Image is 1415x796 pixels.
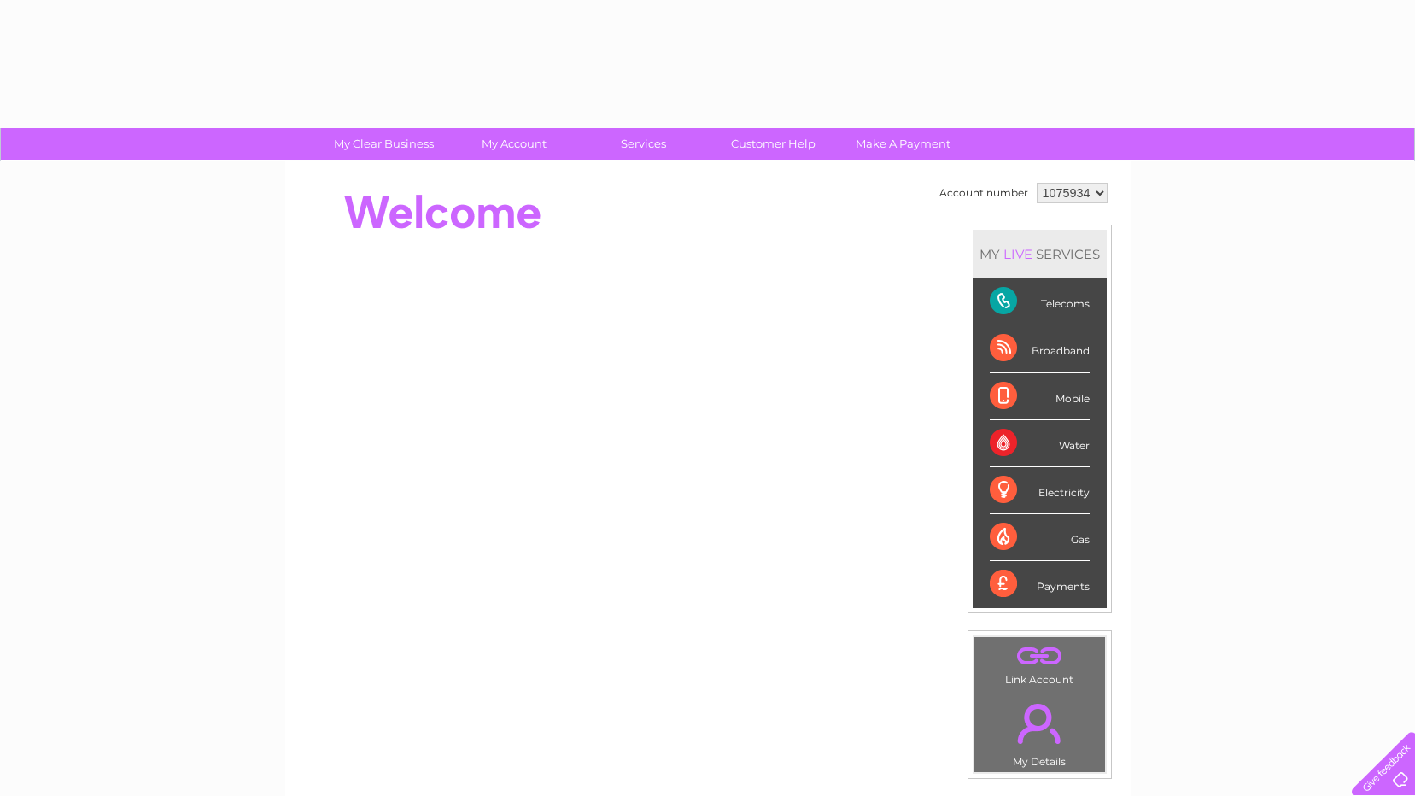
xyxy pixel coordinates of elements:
div: Electricity [990,467,1090,514]
div: Mobile [990,373,1090,420]
div: Telecoms [990,278,1090,325]
a: Customer Help [703,128,844,160]
div: MY SERVICES [973,230,1107,278]
a: . [979,641,1101,671]
div: Gas [990,514,1090,561]
div: Water [990,420,1090,467]
a: My Account [443,128,584,160]
a: Make A Payment [833,128,974,160]
a: My Clear Business [313,128,454,160]
div: LIVE [1000,246,1036,262]
div: Payments [990,561,1090,607]
a: . [979,694,1101,753]
div: Broadband [990,325,1090,372]
td: Link Account [974,636,1106,690]
td: Account number [935,179,1032,208]
a: Services [573,128,714,160]
td: My Details [974,689,1106,773]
